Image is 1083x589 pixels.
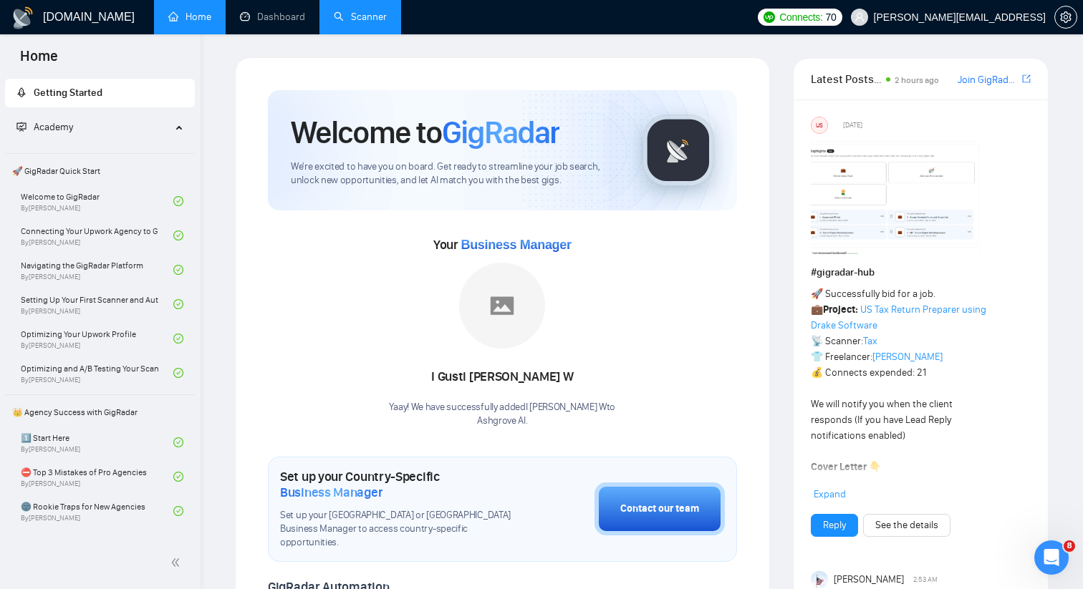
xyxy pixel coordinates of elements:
a: Navigating the GigRadar PlatformBy[PERSON_NAME] [21,254,173,286]
a: Connecting Your Upwork Agency to GigRadarBy[PERSON_NAME] [21,220,173,251]
span: Latest Posts from the GigRadar Community [811,70,882,88]
span: Set up your [GEOGRAPHIC_DATA] or [GEOGRAPHIC_DATA] Business Manager to access country-specific op... [280,509,523,550]
span: user [855,12,865,22]
span: 2 hours ago [895,75,939,85]
a: homeHome [168,11,211,23]
span: Academy [16,121,73,133]
span: Business Manager [461,238,571,252]
button: setting [1054,6,1077,29]
a: ⛔ Top 3 Mistakes of Pro AgenciesBy[PERSON_NAME] [21,461,173,492]
span: setting [1055,11,1077,23]
h1: # gigradar-hub [811,265,1031,281]
iframe: Intercom live chat [1034,540,1069,575]
span: GigRadar [442,113,559,152]
span: 🚀 GigRadar Quick Start [6,157,193,185]
span: Expand [814,488,846,500]
img: F09354QB7SM-image.png [811,140,983,254]
a: 🌚 Rookie Traps for New AgenciesBy[PERSON_NAME] [21,495,173,527]
span: 👑 Agency Success with GigRadar [6,398,193,427]
span: check-circle [173,334,183,344]
span: rocket [16,87,27,97]
span: check-circle [173,437,183,447]
a: Tax [863,335,877,347]
a: export [1022,72,1031,86]
span: check-circle [173,230,183,240]
a: setting [1054,11,1077,23]
a: See the details [875,517,938,533]
span: check-circle [173,265,183,275]
a: ☠️ Fatal Traps for Solo Freelancers [21,530,173,561]
span: fund-projection-screen [16,122,27,132]
span: Academy [34,121,73,133]
h1: Welcome to [291,113,559,152]
a: [PERSON_NAME] [872,351,943,363]
span: We're excited to have you on board. Get ready to streamline your job search, unlock new opportuni... [291,160,620,188]
span: Your [433,237,572,253]
li: Getting Started [5,79,195,107]
a: US Tax Return Preparer using Drake Software [811,303,986,331]
span: Getting Started [34,87,102,99]
span: Business Manager [280,485,382,500]
span: check-circle [173,368,183,378]
a: searchScanner [334,11,387,23]
span: export [1022,73,1031,84]
div: US [812,117,827,133]
a: Reply [823,517,846,533]
a: dashboardDashboard [240,11,305,23]
span: 8 [1064,540,1075,552]
span: [PERSON_NAME] [834,572,904,588]
a: Setting Up Your First Scanner and Auto-BidderBy[PERSON_NAME] [21,288,173,320]
span: 70 [826,9,837,25]
span: Home [9,46,69,76]
h1: Set up your Country-Specific [280,469,523,500]
button: See the details [863,514,950,537]
img: placeholder.png [459,263,545,349]
span: check-circle [173,506,183,516]
div: Yaay! We have successfully added I [PERSON_NAME] W to [389,401,615,428]
button: Contact our team [595,482,725,535]
a: Welcome to GigRadarBy[PERSON_NAME] [21,185,173,217]
img: gigradar-logo.png [642,115,714,186]
img: logo [11,6,34,29]
a: 1️⃣ Start HereBy[PERSON_NAME] [21,427,173,458]
div: I Gusti [PERSON_NAME] W [389,365,615,389]
span: check-circle [173,299,183,309]
span: check-circle [173,472,183,482]
span: [DATE] [843,119,862,132]
span: Connects: [779,9,822,25]
a: Join GigRadar Slack Community [958,72,1019,88]
img: upwork-logo.png [764,11,775,23]
div: Contact our team [620,501,699,517]
button: Reply [811,514,858,537]
span: double-left [170,555,185,570]
p: Ashgrove AI . [389,414,615,428]
a: Optimizing and A/B Testing Your Scanner for Better ResultsBy[PERSON_NAME] [21,357,173,389]
a: Optimizing Your Upwork ProfileBy[PERSON_NAME] [21,323,173,354]
img: Anisuzzaman Khan [811,571,828,588]
span: check-circle [173,196,183,206]
span: 2:53 AM [913,573,938,586]
strong: Cover Letter 👇 [811,461,881,473]
strong: Project: [823,303,858,316]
